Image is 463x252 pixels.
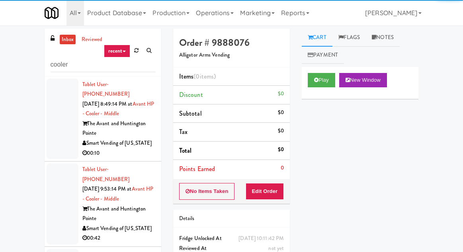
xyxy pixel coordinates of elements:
div: $0 [278,145,284,155]
span: Discount [179,90,203,99]
span: Tax [179,127,188,136]
span: Total [179,146,192,155]
span: Subtotal [179,109,202,118]
a: inbox [60,35,76,45]
span: not yet [268,244,284,252]
button: New Window [339,73,387,87]
a: Tablet User· [PHONE_NUMBER] [82,81,129,98]
span: (0 ) [193,72,216,81]
div: Smart Vending of [US_STATE] [82,138,155,148]
button: No Items Taken [179,183,235,200]
div: Details [179,214,284,224]
div: $0 [278,126,284,136]
span: [DATE] 9:53:14 PM at [82,185,132,193]
h5: Alligator Arms Vending [179,52,284,58]
div: $0 [278,108,284,118]
div: The Avant and Huntington Pointe [82,119,155,138]
div: Smart Vending of [US_STATE] [82,224,155,234]
li: Tablet User· [PHONE_NUMBER][DATE] 9:53:14 PM atAvant HP - Cooler - MiddleThe Avant and Huntington... [45,161,161,247]
a: recent [104,45,130,57]
div: The Avant and Huntington Pointe [82,204,155,224]
a: Notes [366,29,400,47]
div: 00:10 [82,148,155,158]
button: Play [308,73,335,87]
a: Cart [302,29,332,47]
a: Tablet User· [PHONE_NUMBER] [82,165,129,183]
img: Micromart [45,6,59,20]
span: · [PHONE_NUMBER] [82,165,129,183]
button: Edit Order [246,183,284,200]
a: reviewed [80,35,104,45]
a: Payment [302,46,344,64]
div: 0 [281,163,284,173]
span: [DATE] 8:49:14 PM at [82,100,133,108]
div: Fridge Unlocked At [179,234,284,244]
input: Search vision orders [51,57,155,72]
div: $0 [278,89,284,99]
ng-pluralize: items [200,72,214,81]
span: Items [179,72,216,81]
div: [DATE] 10:11:42 PM [238,234,284,244]
h4: Order # 9888076 [179,37,284,48]
span: Points Earned [179,164,215,173]
div: 00:42 [82,233,155,243]
a: Flags [332,29,366,47]
li: Tablet User· [PHONE_NUMBER][DATE] 8:49:14 PM atAvant HP - Cooler - MiddleThe Avant and Huntington... [45,77,161,162]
